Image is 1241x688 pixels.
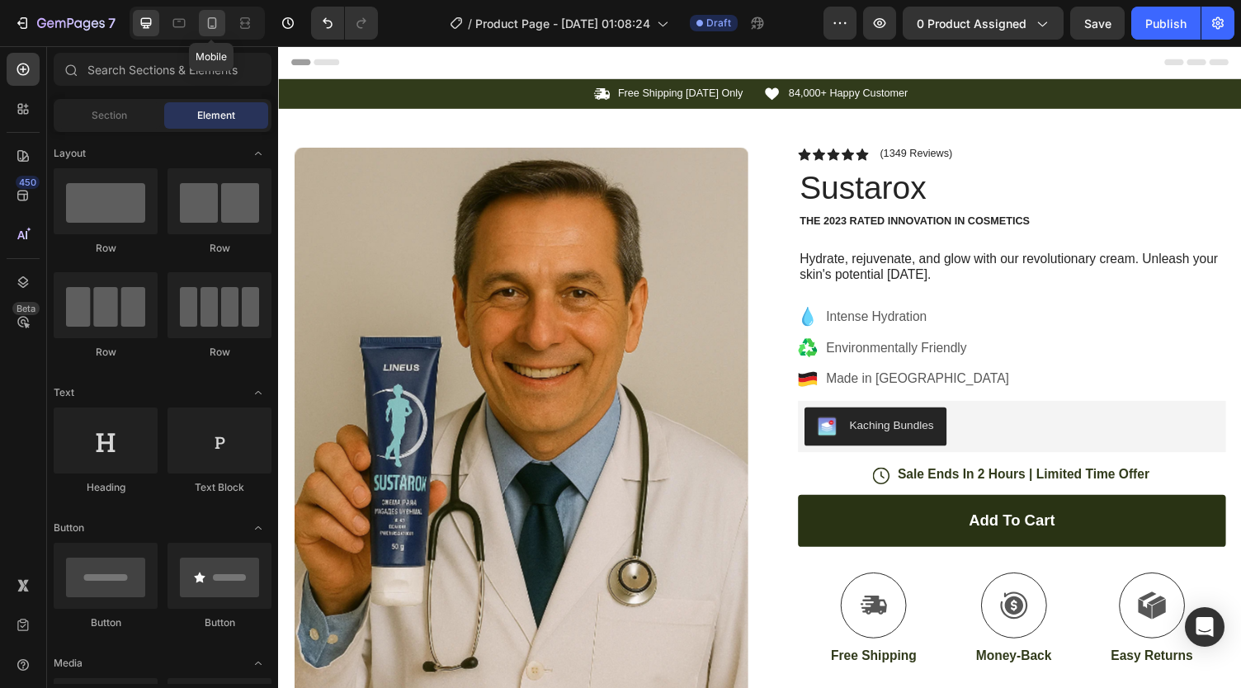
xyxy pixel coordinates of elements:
[468,15,472,32] span: /
[563,300,751,320] p: Environmentally Friendly
[534,122,974,168] h1: Sustarox
[54,521,84,535] span: Button
[7,7,123,40] button: 7
[536,210,972,245] p: Hydrate, rejuvenate, and glow with our revolutionary cream. Unleash your skin's potential [DATE].
[710,478,798,498] div: Add to cart
[1131,7,1201,40] button: Publish
[903,7,1064,40] button: 0 product assigned
[54,615,158,630] div: Button
[54,241,158,256] div: Row
[1145,15,1187,32] div: Publish
[245,515,271,541] span: Toggle open
[54,146,86,161] span: Layout
[536,173,972,187] p: The 2023 Rated Innovation in Cosmetics
[475,15,650,32] span: Product Page - [DATE] 01:08:24
[1185,607,1224,647] div: Open Intercom Messenger
[168,615,271,630] div: Button
[917,15,1026,32] span: 0 product assigned
[245,140,271,167] span: Toggle open
[16,176,40,189] div: 450
[563,332,751,352] p: Made in [GEOGRAPHIC_DATA]
[706,16,731,31] span: Draft
[618,104,692,117] p: (1349 Reviews)
[717,619,795,636] p: Money-Back
[168,480,271,495] div: Text Block
[534,461,974,515] button: Add to cart
[587,381,673,398] div: Kaching Bundles
[568,619,656,636] p: Free Shipping
[108,13,116,33] p: 7
[540,371,687,411] button: Kaching Bundles
[245,650,271,676] span: Toggle open
[197,108,235,123] span: Element
[245,379,271,406] span: Toggle open
[12,302,40,315] div: Beta
[54,480,158,495] div: Heading
[54,385,74,400] span: Text
[311,7,378,40] div: Undo/Redo
[278,46,1241,688] iframe: Design area
[92,108,127,123] span: Section
[554,381,573,401] img: KachingBundles.png
[1084,16,1111,31] span: Save
[856,619,940,636] p: Easy Returns
[54,345,158,360] div: Row
[1070,7,1125,40] button: Save
[168,345,271,360] div: Row
[636,432,895,450] p: Sale Ends In 2 Hours | Limited Time Offer
[168,241,271,256] div: Row
[563,268,751,288] p: Intense Hydration
[54,53,271,86] input: Search Sections & Elements
[54,656,83,671] span: Media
